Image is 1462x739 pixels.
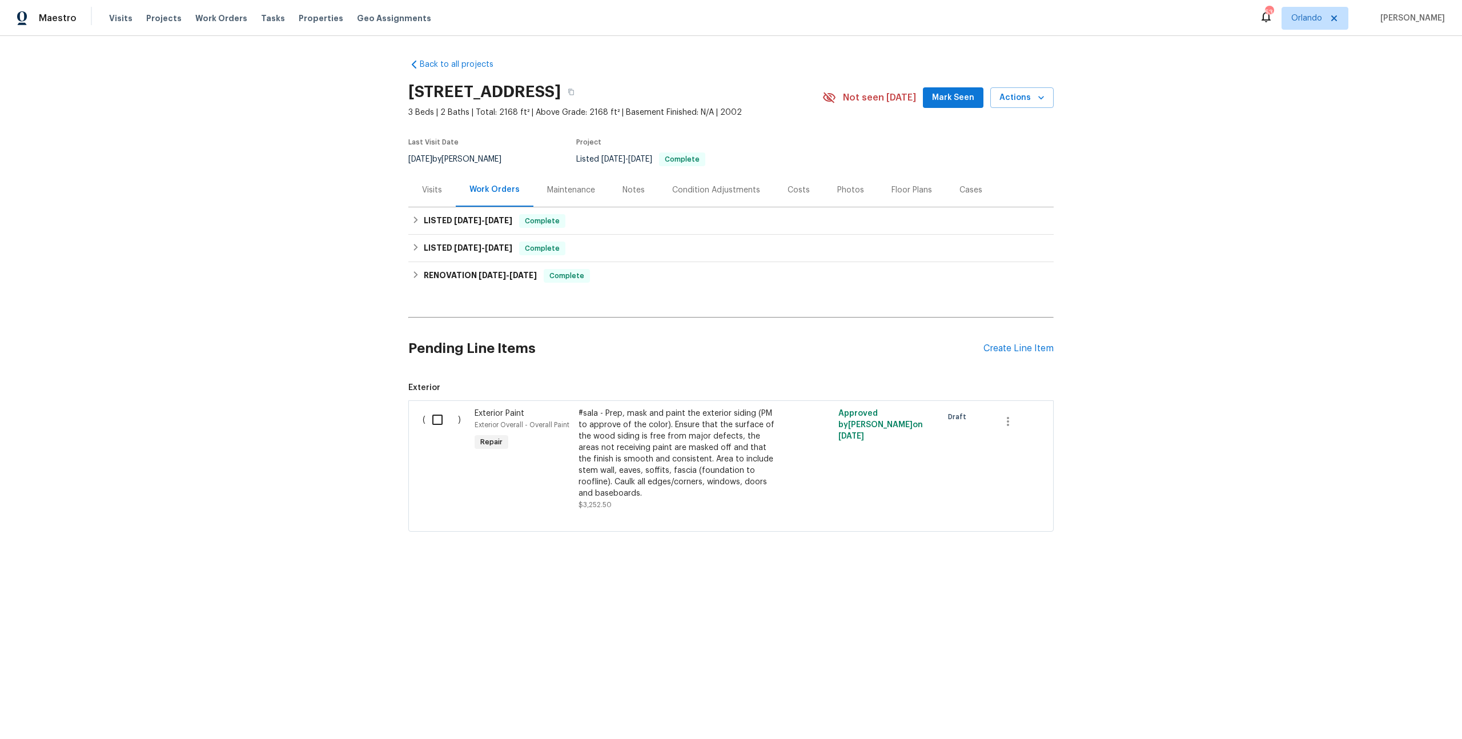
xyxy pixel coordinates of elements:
[948,411,971,423] span: Draft
[479,271,506,279] span: [DATE]
[408,59,518,70] a: Back to all projects
[1265,7,1273,18] div: 53
[891,184,932,196] div: Floor Plans
[959,184,982,196] div: Cases
[424,242,512,255] h6: LISTED
[424,214,512,228] h6: LISTED
[424,269,537,283] h6: RENOVATION
[509,271,537,279] span: [DATE]
[545,270,589,282] span: Complete
[39,13,77,24] span: Maestro
[109,13,132,24] span: Visits
[408,382,1054,393] span: Exterior
[520,243,564,254] span: Complete
[576,155,705,163] span: Listed
[837,184,864,196] div: Photos
[299,13,343,24] span: Properties
[932,91,974,105] span: Mark Seen
[485,216,512,224] span: [DATE]
[547,184,595,196] div: Maintenance
[601,155,652,163] span: -
[469,184,520,195] div: Work Orders
[520,215,564,227] span: Complete
[838,409,923,440] span: Approved by [PERSON_NAME] on
[622,184,645,196] div: Notes
[561,82,581,102] button: Copy Address
[990,87,1054,109] button: Actions
[408,262,1054,290] div: RENOVATION [DATE]-[DATE]Complete
[408,207,1054,235] div: LISTED [DATE]-[DATE]Complete
[672,184,760,196] div: Condition Adjustments
[838,432,864,440] span: [DATE]
[408,322,983,375] h2: Pending Line Items
[454,216,481,224] span: [DATE]
[475,409,524,417] span: Exterior Paint
[843,92,916,103] span: Not seen [DATE]
[146,13,182,24] span: Projects
[419,404,471,514] div: ( )
[422,184,442,196] div: Visits
[579,501,612,508] span: $3,252.50
[408,155,432,163] span: [DATE]
[1291,13,1322,24] span: Orlando
[476,436,507,448] span: Repair
[454,216,512,224] span: -
[923,87,983,109] button: Mark Seen
[408,86,561,98] h2: [STREET_ADDRESS]
[788,184,810,196] div: Costs
[408,139,459,146] span: Last Visit Date
[601,155,625,163] span: [DATE]
[999,91,1045,105] span: Actions
[357,13,431,24] span: Geo Assignments
[261,14,285,22] span: Tasks
[479,271,537,279] span: -
[983,343,1054,354] div: Create Line Item
[408,152,515,166] div: by [PERSON_NAME]
[475,421,569,428] span: Exterior Overall - Overall Paint
[454,244,512,252] span: -
[576,139,601,146] span: Project
[1376,13,1445,24] span: [PERSON_NAME]
[628,155,652,163] span: [DATE]
[579,408,780,499] div: #sala - Prep, mask and paint the exterior siding (PM to approve of the color). Ensure that the su...
[195,13,247,24] span: Work Orders
[485,244,512,252] span: [DATE]
[408,107,822,118] span: 3 Beds | 2 Baths | Total: 2168 ft² | Above Grade: 2168 ft² | Basement Finished: N/A | 2002
[408,235,1054,262] div: LISTED [DATE]-[DATE]Complete
[454,244,481,252] span: [DATE]
[660,156,704,163] span: Complete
